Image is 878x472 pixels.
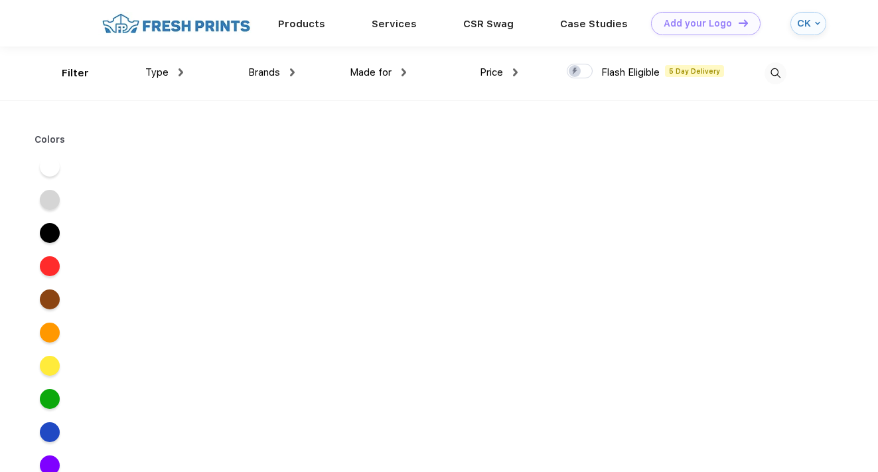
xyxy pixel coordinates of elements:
[601,66,660,78] span: Flash Eligible
[664,18,732,29] div: Add your Logo
[98,12,254,35] img: fo%20logo%202.webp
[513,68,518,76] img: dropdown.png
[402,68,406,76] img: dropdown.png
[765,62,786,84] img: desktop_search.svg
[797,18,812,29] div: CK
[350,66,392,78] span: Made for
[248,66,280,78] span: Brands
[62,66,89,81] div: Filter
[179,68,183,76] img: dropdown.png
[739,19,748,27] img: DT
[480,66,503,78] span: Price
[290,68,295,76] img: dropdown.png
[815,21,820,26] img: arrow_down_blue.svg
[665,65,724,77] span: 5 Day Delivery
[278,18,325,30] a: Products
[25,133,76,147] div: Colors
[145,66,169,78] span: Type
